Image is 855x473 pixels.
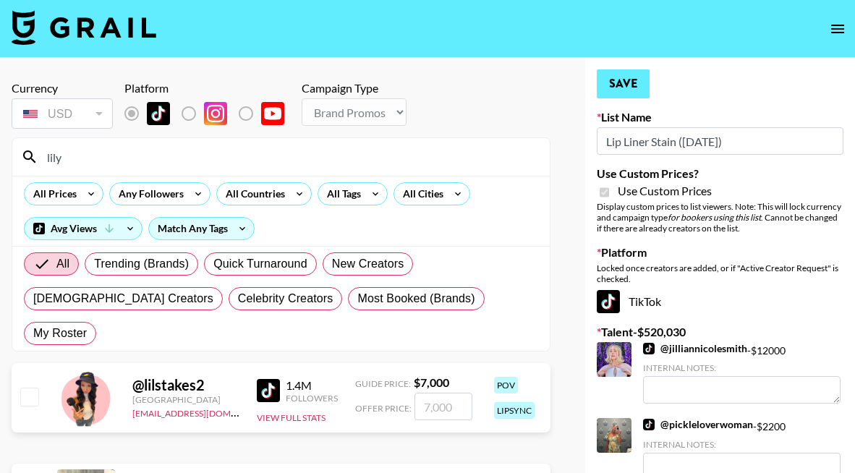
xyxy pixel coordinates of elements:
[618,184,712,198] span: Use Custom Prices
[597,110,843,124] label: List Name
[25,218,142,239] div: Avg Views
[257,379,280,402] img: TikTok
[597,166,843,181] label: Use Custom Prices?
[494,402,535,419] div: lipsync
[597,290,843,313] div: TikTok
[261,102,284,125] img: YouTube
[149,218,254,239] div: Match Any Tags
[643,342,747,355] a: @jilliannicolesmith
[414,375,449,389] strong: $ 7,000
[238,290,333,307] span: Celebrity Creators
[318,183,364,205] div: All Tags
[643,419,655,430] img: TikTok
[643,418,753,431] a: @pickleloverwoman
[355,403,412,414] span: Offer Price:
[213,255,307,273] span: Quick Turnaround
[597,290,620,313] img: TikTok
[355,378,411,389] span: Guide Price:
[257,412,326,423] button: View Full Stats
[12,95,113,132] div: Currency is locked to USD
[597,263,843,284] div: Locked once creators are added, or if "Active Creator Request" is checked.
[204,102,227,125] img: Instagram
[14,101,110,127] div: USD
[33,290,213,307] span: [DEMOGRAPHIC_DATA] Creators
[643,362,841,373] div: Internal Notes:
[33,325,87,342] span: My Roster
[823,14,852,43] button: open drawer
[25,183,80,205] div: All Prices
[56,255,69,273] span: All
[132,405,278,419] a: [EMAIL_ADDRESS][DOMAIN_NAME]
[357,290,475,307] span: Most Booked (Brands)
[217,183,288,205] div: All Countries
[302,81,407,95] div: Campaign Type
[597,201,843,234] div: Display custom prices to list viewers. Note: This will lock currency and campaign type . Cannot b...
[414,393,472,420] input: 7,000
[286,378,338,393] div: 1.4M
[643,342,841,404] div: - $ 12000
[94,255,189,273] span: Trending (Brands)
[286,393,338,404] div: Followers
[394,183,446,205] div: All Cities
[597,325,843,339] label: Talent - $ 520,030
[597,69,650,98] button: Save
[124,81,296,95] div: Platform
[132,376,239,394] div: @ lilstakes2
[124,98,296,129] div: List locked to TikTok.
[12,10,156,45] img: Grail Talent
[332,255,404,273] span: New Creators
[643,343,655,354] img: TikTok
[132,394,239,405] div: [GEOGRAPHIC_DATA]
[494,377,518,393] div: pov
[38,145,541,169] input: Search by User Name
[668,212,761,223] em: for bookers using this list
[643,439,841,450] div: Internal Notes:
[147,102,170,125] img: TikTok
[12,81,113,95] div: Currency
[110,183,187,205] div: Any Followers
[597,245,843,260] label: Platform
